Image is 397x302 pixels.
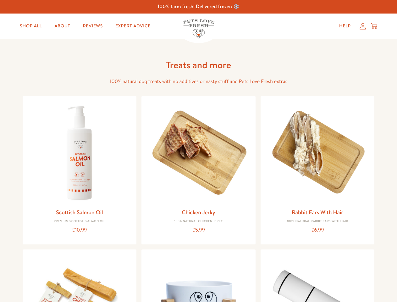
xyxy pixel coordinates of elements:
div: £6.99 [266,226,370,234]
a: Expert Advice [110,20,156,32]
a: Reviews [78,20,108,32]
a: About [49,20,75,32]
a: Chicken Jerky [182,208,215,216]
a: Shop All [15,20,47,32]
span: 100% natural dog treats with no additives or nasty stuff and Pets Love Fresh extras [110,78,287,85]
div: 100% Natural Rabbit Ears with hair [266,220,370,223]
a: Scottish Salmon Oil [56,208,103,216]
img: Scottish Salmon Oil [28,101,132,205]
div: Premium Scottish Salmon Oil [28,220,132,223]
a: Help [334,20,356,32]
div: £10.99 [28,226,132,234]
img: Pets Love Fresh [183,19,214,38]
img: Chicken Jerky [146,101,251,205]
div: £5.99 [146,226,251,234]
a: Rabbit Ears With Hair [292,208,343,216]
h1: Treats and more [98,59,299,71]
div: 100% Natural Chicken Jerky [146,220,251,223]
img: Rabbit Ears With Hair [266,101,370,205]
